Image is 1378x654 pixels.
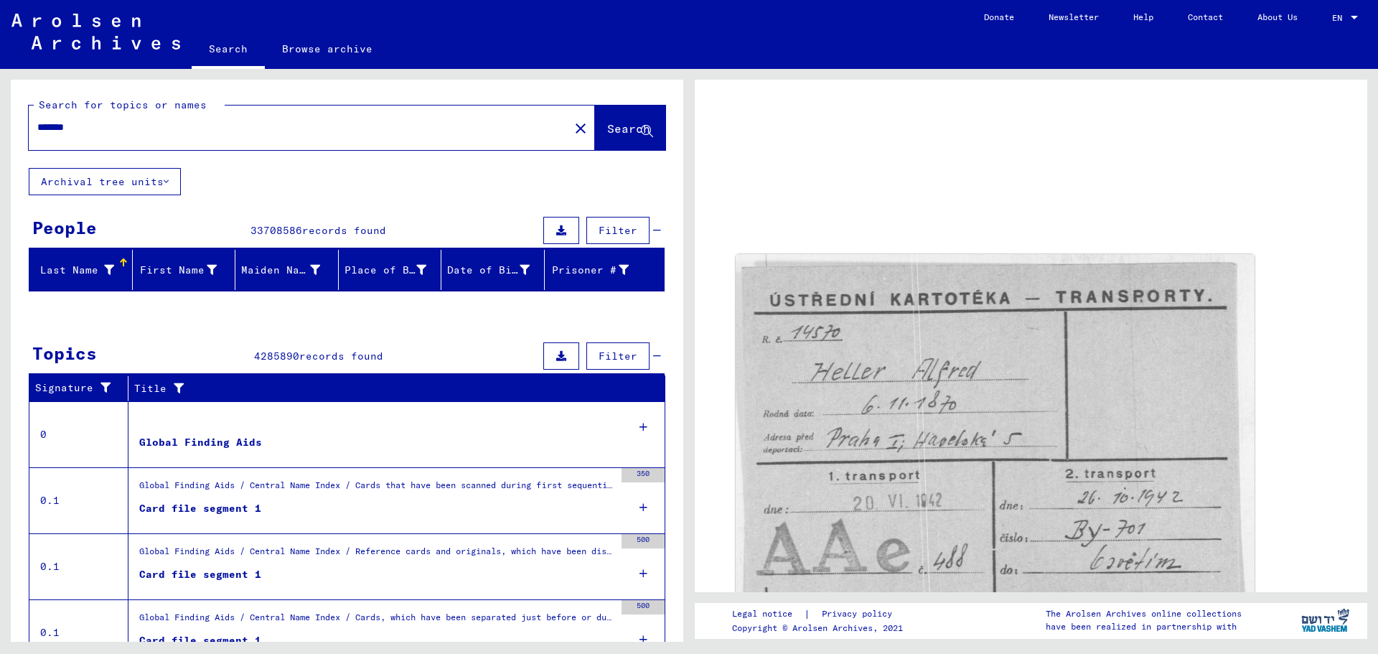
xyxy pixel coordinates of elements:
div: First Name [139,263,217,278]
img: 001.jpg [736,254,1255,628]
div: 500 [622,534,665,548]
img: Arolsen_neg.svg [11,14,180,50]
div: Date of Birth [447,263,530,278]
div: Signature [35,377,131,400]
span: Filter [599,350,637,363]
span: 4285890 [254,350,299,363]
mat-header-cell: Last Name [29,250,133,290]
mat-icon: close [572,120,589,137]
td: 0.1 [29,467,128,533]
mat-header-cell: Maiden Name [235,250,339,290]
div: Global Finding Aids / Central Name Index / Reference cards and originals, which have been discove... [139,545,614,565]
div: Maiden Name [241,263,320,278]
div: Place of Birth [344,258,445,281]
div: People [32,215,97,240]
div: Place of Birth [344,263,427,278]
mat-header-cell: First Name [133,250,236,290]
p: Copyright © Arolsen Archives, 2021 [732,622,909,635]
div: Title [134,381,637,396]
div: Last Name [35,263,114,278]
td: 0.1 [29,533,128,599]
div: Card file segment 1 [139,633,261,648]
div: | [732,607,909,622]
button: Filter [586,342,650,370]
div: Prisoner # [550,263,629,278]
img: yv_logo.png [1298,602,1352,638]
div: Date of Birth [447,258,548,281]
div: Global Finding Aids / Central Name Index / Cards, which have been separated just before or during... [139,611,614,631]
button: Clear [566,113,595,142]
div: 350 [622,468,665,482]
div: 500 [622,600,665,615]
mat-header-cell: Date of Birth [441,250,545,290]
span: 33708586 [250,224,302,237]
mat-label: Search for topics or names [39,98,207,111]
span: records found [299,350,383,363]
span: Filter [599,224,637,237]
mat-header-cell: Prisoner # [545,250,665,290]
p: The Arolsen Archives online collections [1046,607,1242,620]
div: Global Finding Aids [139,435,262,450]
button: Archival tree units [29,168,181,195]
td: 0 [29,401,128,467]
div: Signature [35,380,117,396]
span: EN [1332,13,1348,23]
a: Privacy policy [810,607,909,622]
div: First Name [139,258,235,281]
div: Last Name [35,258,132,281]
a: Legal notice [732,607,804,622]
button: Search [595,106,665,150]
button: Filter [586,217,650,244]
span: records found [302,224,386,237]
a: Search [192,32,265,69]
div: Card file segment 1 [139,501,261,516]
p: have been realized in partnership with [1046,620,1242,633]
span: Search [607,121,650,136]
div: Prisoner # [550,258,647,281]
div: Card file segment 1 [139,567,261,582]
div: Topics [32,340,97,366]
div: Maiden Name [241,258,338,281]
mat-header-cell: Place of Birth [339,250,442,290]
div: Title [134,377,651,400]
a: Browse archive [265,32,390,66]
div: Global Finding Aids / Central Name Index / Cards that have been scanned during first sequential m... [139,479,614,499]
